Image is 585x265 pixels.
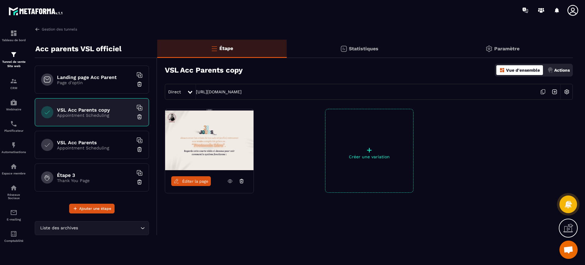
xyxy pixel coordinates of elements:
[2,60,26,68] p: Tunnel de vente Site web
[79,206,111,212] span: Ajouter une étape
[57,172,133,178] h6: Étape 3
[10,209,17,216] img: email
[35,43,122,55] p: Acc parents VSL officiel
[2,193,26,200] p: Réseaux Sociaux
[9,5,63,16] img: logo
[559,241,578,259] div: Ouvrir le chat
[2,129,26,132] p: Planificateur
[2,108,26,111] p: Webinaire
[39,225,79,231] span: Liste des archives
[2,150,26,154] p: Automatisations
[2,86,26,90] p: CRM
[340,45,347,52] img: stats.20deebd0.svg
[57,113,133,118] p: Appointment Scheduling
[499,67,505,73] img: dashboard-orange.40269519.svg
[136,179,143,185] img: trash
[2,73,26,94] a: formationformationCRM
[2,46,26,73] a: formationformationTunnel de vente Site web
[2,204,26,226] a: emailemailE-mailing
[35,27,77,32] a: Gestion des tunnels
[57,178,133,183] p: Thank You Page
[10,184,17,192] img: social-network
[136,114,143,120] img: trash
[10,230,17,238] img: accountant
[548,67,553,73] img: actions.d6e523a2.png
[35,27,40,32] img: arrow
[10,77,17,85] img: formation
[211,45,218,52] img: bars-o.4a397970.svg
[10,51,17,58] img: formation
[506,68,540,73] p: Vue d'ensemble
[2,172,26,175] p: Espace membre
[549,86,560,98] img: arrow-next.bcc2205e.svg
[219,45,233,51] p: Étape
[2,25,26,46] a: formationformationTableau de bord
[349,46,378,52] p: Statistiques
[69,204,115,213] button: Ajouter une étape
[168,89,181,94] span: Direct
[554,68,570,73] p: Actions
[57,145,133,150] p: Appointment Scheduling
[2,158,26,180] a: automationsautomationsEspace membre
[165,66,243,74] h3: VSL Acc Parents copy
[10,30,17,37] img: formation
[561,86,573,98] img: setting-w.858f3a88.svg
[325,146,413,154] p: +
[494,46,519,52] p: Paramètre
[2,218,26,221] p: E-mailing
[165,109,253,170] img: image
[2,38,26,42] p: Tableau de bord
[485,45,493,52] img: setting-gr.5f69749f.svg
[2,116,26,137] a: schedulerschedulerPlanificateur
[196,89,242,94] a: [URL][DOMAIN_NAME]
[136,146,143,152] img: trash
[10,141,17,149] img: automations
[10,120,17,127] img: scheduler
[10,99,17,106] img: automations
[2,137,26,158] a: automationsautomationsAutomatisations
[2,239,26,242] p: Comptabilité
[136,81,143,87] img: trash
[2,180,26,204] a: social-networksocial-networkRéseaux Sociaux
[57,140,133,145] h6: VSL Acc Parents
[57,107,133,113] h6: VSL Acc Parents copy
[57,74,133,80] h6: Landing page Acc Parent
[79,225,139,231] input: Search for option
[2,94,26,116] a: automationsautomationsWebinaire
[57,80,133,85] p: Page d'optin
[171,176,211,186] a: Éditer la page
[325,154,413,159] p: Créer une variation
[10,163,17,170] img: automations
[2,226,26,247] a: accountantaccountantComptabilité
[182,179,208,184] span: Éditer la page
[35,221,149,235] div: Search for option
